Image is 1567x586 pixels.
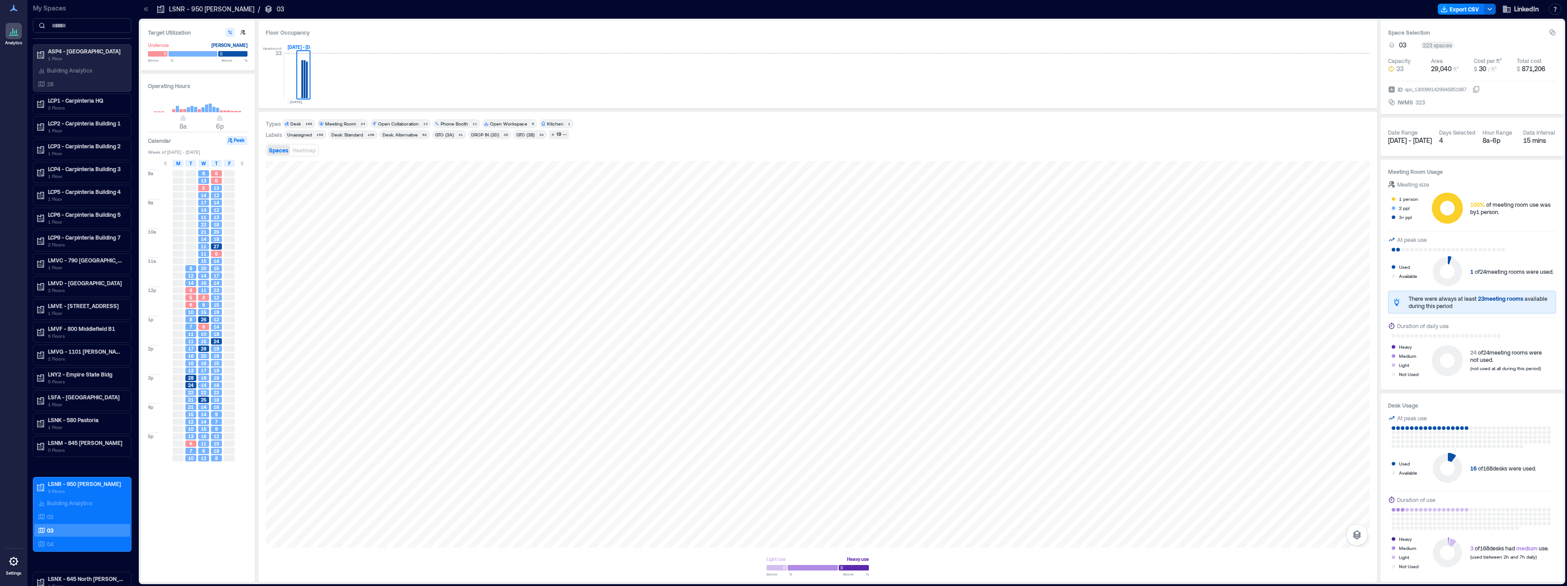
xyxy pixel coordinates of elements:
[214,309,219,315] span: 19
[214,345,219,352] span: 19
[214,404,219,410] span: 16
[502,132,510,137] div: 35
[201,455,206,461] span: 12
[1388,64,1427,73] button: 33
[287,131,312,138] div: Unassigned
[48,480,125,487] p: LSNR - 950 [PERSON_NAME]
[471,131,499,138] div: DROP IN (3D)
[1399,553,1409,562] div: Light
[1396,64,1404,73] span: 33
[1399,204,1409,213] div: 2 ppl
[383,131,418,138] div: Desk: Alternative
[291,145,318,155] button: Heatmap
[201,360,206,366] span: 16
[189,294,192,301] span: 5
[201,419,206,425] span: 14
[148,28,247,37] h3: Target Utilization
[228,160,231,167] span: F
[189,287,192,293] span: 4
[148,41,169,50] div: Underuse
[48,439,125,446] p: LSNM - 845 [PERSON_NAME]
[201,265,206,272] span: 20
[189,316,192,323] span: 8
[5,40,22,46] p: Analytics
[188,375,194,381] span: 28
[48,218,125,225] p: 1 Floor
[48,446,125,454] p: 0 Floors
[1415,98,1426,107] div: 323
[214,192,219,199] span: 12
[293,147,316,153] span: Heatmap
[1398,85,1403,94] span: ID
[201,367,206,374] span: 17
[48,241,125,248] p: 2 Floors
[214,353,219,359] span: 18
[1470,349,1477,356] span: 24
[164,160,167,167] span: S
[189,160,192,167] span: T
[201,397,206,403] span: 25
[1388,28,1549,37] h3: Space Selection
[1517,57,1541,64] div: Total cost
[421,121,429,126] div: 13
[188,367,194,374] span: 13
[1409,295,1552,309] div: There were always at least available during this period
[1388,401,1556,410] h3: Desk Usage
[201,389,206,396] span: 22
[555,131,563,139] div: 19
[48,173,125,180] p: 1 Floor
[1483,136,1516,145] div: 8a - 6p
[148,258,156,264] span: 11a
[214,440,219,447] span: 10
[1514,5,1539,14] span: LinkedIn
[188,272,194,279] span: 12
[214,199,219,206] span: 14
[188,404,194,410] span: 21
[215,160,218,167] span: T
[48,150,125,157] p: 1 Floor
[1415,98,1480,107] button: 323
[189,302,192,308] span: 6
[1470,545,1473,551] span: 3
[148,316,153,323] span: 1p
[1399,342,1412,351] div: Heavy
[767,555,786,564] div: Light use
[188,280,194,286] span: 14
[214,433,219,439] span: 12
[214,207,219,213] span: 12
[201,433,206,439] span: 16
[48,424,125,431] p: 1 Floor
[48,348,125,355] p: LMVG - 1101 [PERSON_NAME] B7
[214,229,219,235] span: 20
[188,382,194,388] span: 24
[441,120,468,127] div: Phone Booth
[1470,465,1477,471] span: 16
[48,104,125,111] p: 2 Floors
[214,367,219,374] span: 19
[48,165,125,173] p: LCP4 - Carpinteria Building 3
[211,41,247,50] div: [PERSON_NAME]
[537,132,545,137] div: 32
[378,120,419,127] div: Open Collaboration
[48,287,125,294] p: 2 Floors
[201,236,206,242] span: 14
[221,58,247,63] span: Above %
[188,360,194,366] span: 16
[201,375,206,381] span: 19
[516,131,535,138] div: GTO (3B)
[1470,554,1537,560] span: (used between 2h and 7h daily)
[843,571,869,577] span: Above %
[1399,262,1410,272] div: Used
[1399,459,1410,468] div: Used
[1438,4,1484,15] button: Export CSV
[48,142,125,150] p: LCP3 - Carpinteria Building 2
[201,214,206,220] span: 11
[214,185,219,191] span: 13
[215,170,218,177] span: 6
[48,309,125,317] p: 1 Floor
[530,121,536,126] div: 6
[315,132,325,137] div: 159
[48,302,125,309] p: LMVE - [STREET_ADDRESS]
[202,185,205,191] span: 5
[1431,57,1443,64] div: Area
